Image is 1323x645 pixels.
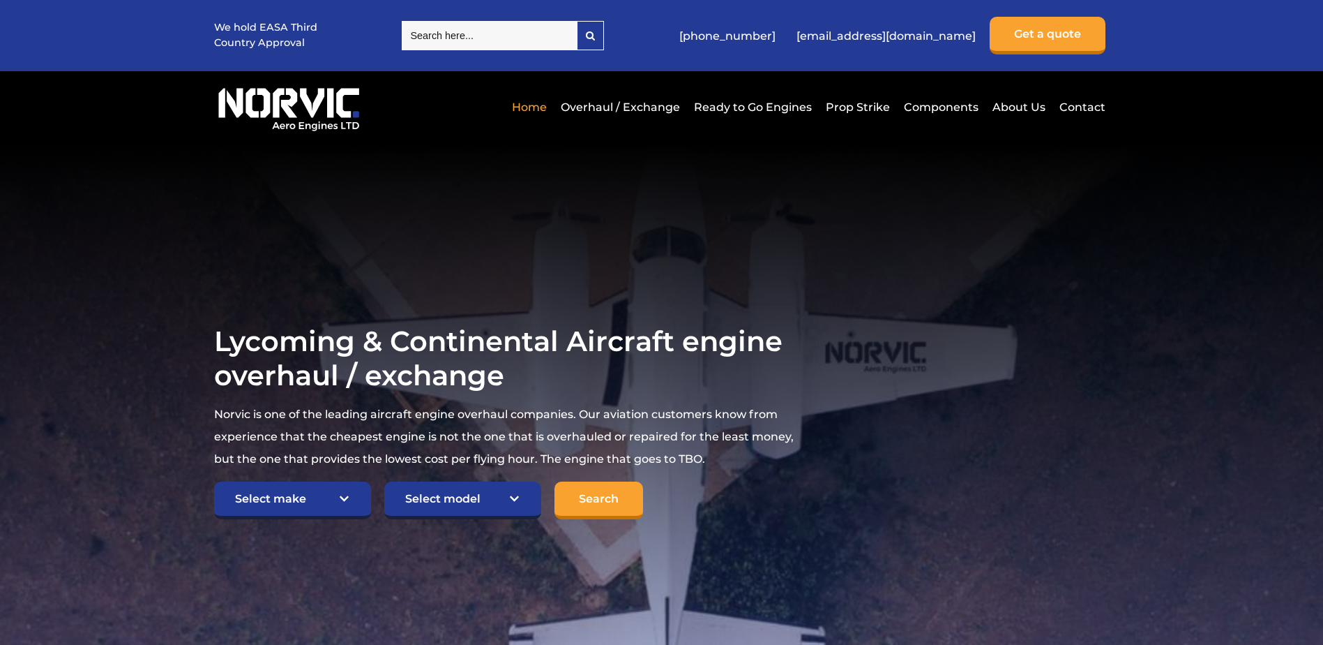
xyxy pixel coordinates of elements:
[989,90,1049,124] a: About Us
[690,90,815,124] a: Ready to Go Engines
[822,90,893,124] a: Prop Strike
[214,20,319,50] p: We hold EASA Third Country Approval
[990,17,1105,54] a: Get a quote
[557,90,683,124] a: Overhaul / Exchange
[214,403,796,470] p: Norvic is one of the leading aircraft engine overhaul companies. Our aviation customers know from...
[402,21,577,50] input: Search here...
[672,19,783,53] a: [PHONE_NUMBER]
[900,90,982,124] a: Components
[789,19,983,53] a: [EMAIL_ADDRESS][DOMAIN_NAME]
[554,482,643,519] input: Search
[214,82,363,132] img: Norvic Aero Engines logo
[1056,90,1105,124] a: Contact
[508,90,550,124] a: Home
[214,324,796,392] h1: Lycoming & Continental Aircraft engine overhaul / exchange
